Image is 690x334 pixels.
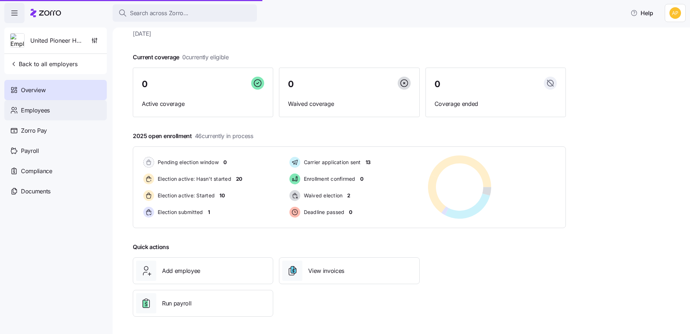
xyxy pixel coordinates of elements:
a: Payroll [4,141,107,161]
span: View invoices [308,266,344,275]
span: Payroll [21,146,39,155]
span: 0 [142,80,148,89]
span: 0 [349,209,352,216]
span: 20 [236,175,242,183]
a: Compliance [4,161,107,181]
img: 0cde023fa4344edf39c6fb2771ee5dcf [669,7,681,19]
span: Election active: Hasn't started [156,175,231,183]
span: United Pioneer Home [30,36,82,45]
button: Search across Zorro... [113,4,257,22]
span: 0 currently eligible [182,53,229,62]
a: Documents [4,181,107,201]
span: Election submitted [156,209,203,216]
span: Search across Zorro... [130,9,188,18]
span: Enrollment confirmed [302,175,355,183]
span: Compliance [21,167,52,176]
span: Run payroll [162,299,191,308]
span: 46 currently in process [195,132,253,141]
span: 2 [347,192,350,199]
span: Active coverage [142,99,264,108]
span: 13 [366,159,371,166]
span: [DATE] [133,29,566,38]
span: Add employee [162,266,200,275]
span: Carrier application sent [302,159,361,166]
span: Overview [21,86,45,95]
a: Employees [4,100,107,120]
span: Documents [21,187,51,196]
span: Current coverage [133,53,229,62]
a: Overview [4,80,107,100]
span: Quick actions [133,243,169,252]
span: Back to all employers [10,60,78,68]
span: 1 [208,209,210,216]
button: Help [625,6,659,20]
span: Help [630,9,653,17]
img: Employer logo [10,34,24,48]
button: Back to all employers [7,57,80,71]
span: Coverage ended [434,99,557,108]
span: Employees [21,106,50,115]
span: Waived coverage [288,99,410,108]
span: Deadline passed [302,209,345,216]
span: Pending election window [156,159,219,166]
span: Zorro Pay [21,126,47,135]
span: 0 [360,175,363,183]
span: Election active: Started [156,192,215,199]
span: Waived election [302,192,343,199]
span: 2025 open enrollment [133,132,253,141]
a: Zorro Pay [4,120,107,141]
span: 0 [434,80,440,89]
span: 0 [288,80,294,89]
span: 0 [223,159,227,166]
span: 10 [219,192,224,199]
